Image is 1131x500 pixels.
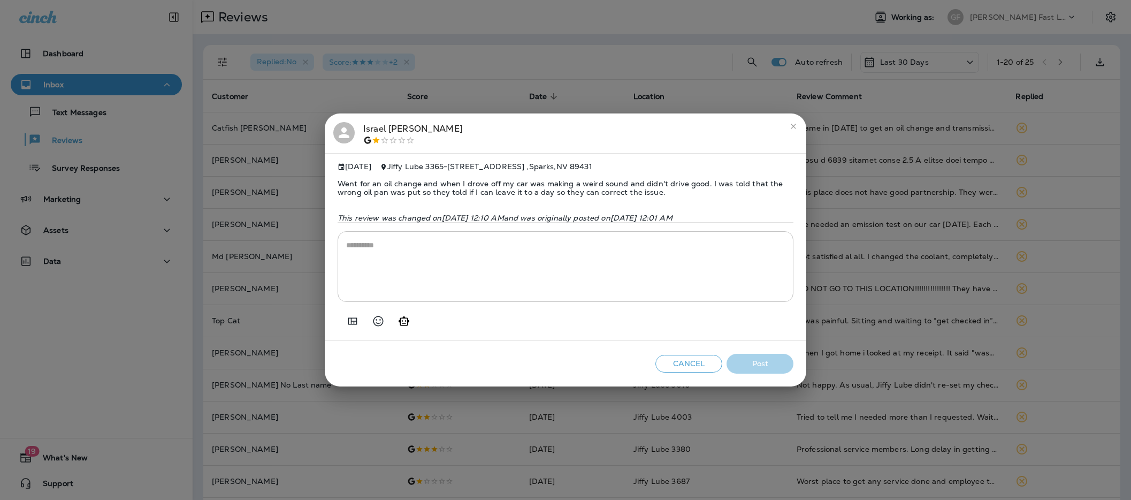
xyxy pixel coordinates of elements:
button: Cancel [655,355,722,373]
button: Add in a premade template [342,310,363,332]
span: Went for an oil change and when I drove off my car was making a weird sound and didn't drive good... [338,171,793,205]
span: Jiffy Lube 3365 - [STREET_ADDRESS] , Sparks , NV 89431 [387,162,592,171]
span: and was originally posted on [DATE] 12:01 AM [504,213,673,223]
button: Generate AI response [393,310,415,332]
span: [DATE] [338,162,371,171]
div: Israel [PERSON_NAME] [363,122,463,145]
button: close [785,118,802,135]
p: This review was changed on [DATE] 12:10 AM [338,214,793,222]
button: Select an emoji [368,310,389,332]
